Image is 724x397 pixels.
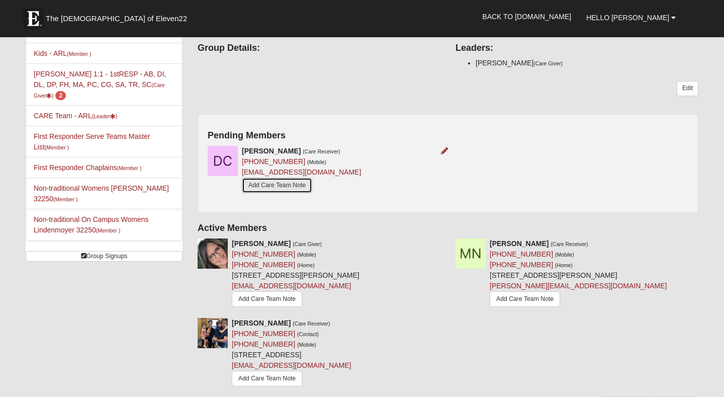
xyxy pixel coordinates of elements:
a: [PHONE_NUMBER] [232,261,295,269]
a: Add Care Team Note [232,291,302,307]
small: (Leader ) [92,113,118,119]
small: (Home) [555,262,573,268]
a: [PERSON_NAME] 1:1 - 1stRESP - AB, DI, DL, DP, FH, MA, PC, CG, SA, TR, SC(Care Giver) 2 [34,70,166,99]
small: (Care Receiver) [293,321,330,327]
a: [PHONE_NUMBER] [232,250,295,258]
div: [STREET_ADDRESS] [232,318,351,389]
li: [PERSON_NAME] [476,58,698,68]
a: [PHONE_NUMBER] [232,340,295,348]
small: (Mobile) [297,252,316,258]
strong: [PERSON_NAME] [490,240,549,248]
strong: [PERSON_NAME] [242,147,301,155]
a: Edit [677,81,698,96]
small: (Care Giver) [293,241,322,247]
a: [PHONE_NUMBER] [232,330,295,338]
strong: [PERSON_NAME] [232,319,291,327]
h4: Active Members [198,223,698,234]
a: First Responder Serve Teams Master List(Member ) [34,132,150,151]
small: (Member ) [53,196,77,202]
a: Back to [DOMAIN_NAME] [475,4,579,29]
a: [EMAIL_ADDRESS][DOMAIN_NAME] [232,282,351,290]
span: The [DEMOGRAPHIC_DATA] of Eleven22 [46,14,187,24]
strong: [PERSON_NAME] [232,240,291,248]
a: Add Care Team Note [490,291,560,307]
small: (Mobile) [307,159,326,165]
small: (Contact) [297,331,319,337]
h4: Group Details: [198,43,440,54]
small: (Care Giver ) [34,82,165,99]
a: Kids - ARL(Member ) [34,49,92,57]
span: Hello [PERSON_NAME] [586,14,669,22]
span: number of pending members [55,91,66,100]
div: [STREET_ADDRESS][PERSON_NAME] [232,239,359,309]
a: Add Care Team Note [232,371,302,386]
a: Non-traditional On Campus Womens Lindenmoyer 32250(Member ) [34,215,149,234]
small: (Home) [297,262,315,268]
a: Add Care Team Note [242,178,312,193]
a: [PHONE_NUMBER] [242,157,305,166]
small: (Care Receiver) [303,148,340,154]
small: (Care Giver) [533,60,563,66]
small: (Mobile) [555,252,574,258]
a: [PHONE_NUMBER] [490,250,553,258]
small: (Member ) [96,227,120,233]
a: [EMAIL_ADDRESS][DOMAIN_NAME] [242,168,361,176]
a: [EMAIL_ADDRESS][DOMAIN_NAME] [232,361,351,369]
a: [PHONE_NUMBER] [490,261,553,269]
a: Group Signups [26,251,183,262]
a: Hello [PERSON_NAME] [579,5,683,30]
img: Eleven22 logo [23,9,43,29]
div: [STREET_ADDRESS][PERSON_NAME] [490,239,667,310]
small: (Member ) [117,165,141,171]
a: CARE Team - ARL(Leader) [34,112,117,120]
small: (Member ) [45,144,69,150]
small: (Care Receiver) [551,241,588,247]
small: (Mobile) [297,342,316,348]
small: (Member ) [67,51,91,57]
a: The [DEMOGRAPHIC_DATA] of Eleven22 [18,4,219,29]
a: Non-traditional Womens [PERSON_NAME] 32250(Member ) [34,184,169,203]
a: [PERSON_NAME][EMAIL_ADDRESS][DOMAIN_NAME] [490,282,667,290]
a: First Responder Chaplains(Member ) [34,164,141,172]
h4: Leaders: [456,43,698,54]
h4: Pending Members [208,130,688,141]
